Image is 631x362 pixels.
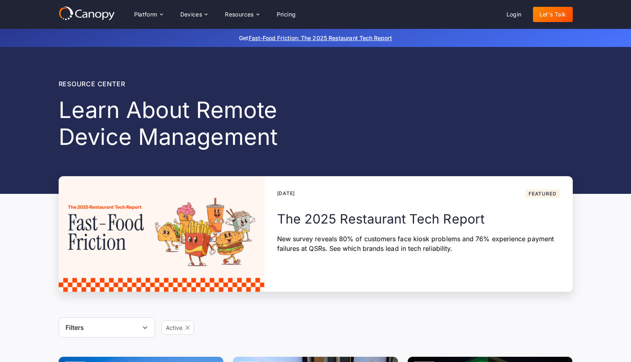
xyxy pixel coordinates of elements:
[59,79,354,89] div: Resource center
[180,12,202,17] div: Devices
[277,234,560,253] p: New survey reveals 80% of customers face kiosk problems and 76% experience payment failures at QS...
[529,191,556,196] div: Featured
[166,323,182,332] div: Active
[134,12,157,17] div: Platform
[119,34,513,42] p: Get
[277,211,560,228] h2: The 2025 Restaurant Tech Report
[59,176,573,292] a: [DATE]FeaturedThe 2025 Restaurant Tech ReportNew survey reveals 80% of customers face kiosk probl...
[533,7,573,22] a: Let's Talk
[225,12,254,17] div: Resources
[249,35,392,41] a: Fast-Food Friction: The 2025 Restaurant Tech Report
[59,97,354,150] h1: Learn About Remote Device Management
[500,7,528,22] a: Login
[65,323,84,332] div: Filters
[270,7,302,22] a: Pricing
[277,190,295,197] div: [DATE]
